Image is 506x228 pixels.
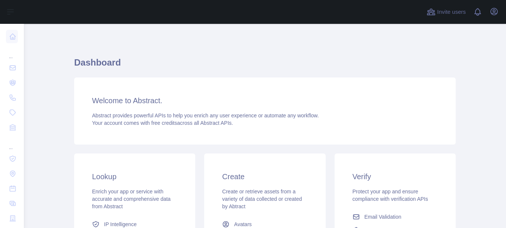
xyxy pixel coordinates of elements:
[92,189,171,209] span: Enrich your app or service with accurate and comprehensive data from Abstract
[6,45,18,60] div: ...
[352,189,428,202] span: Protect your app and ensure compliance with verification APIs
[364,213,401,221] span: Email Validation
[74,57,456,75] h1: Dashboard
[350,210,441,224] a: Email Validation
[234,221,252,228] span: Avatars
[92,95,438,106] h3: Welcome to Abstract.
[92,120,233,126] span: Your account comes with across all Abstract APIs.
[222,171,307,182] h3: Create
[92,171,177,182] h3: Lookup
[104,221,137,228] span: IP Intelligence
[222,189,302,209] span: Create or retrieve assets from a variety of data collected or created by Abtract
[151,120,177,126] span: free credits
[92,113,319,118] span: Abstract provides powerful APIs to help you enrich any user experience or automate any workflow.
[425,6,467,18] button: Invite users
[352,171,438,182] h3: Verify
[6,136,18,151] div: ...
[437,8,466,16] span: Invite users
